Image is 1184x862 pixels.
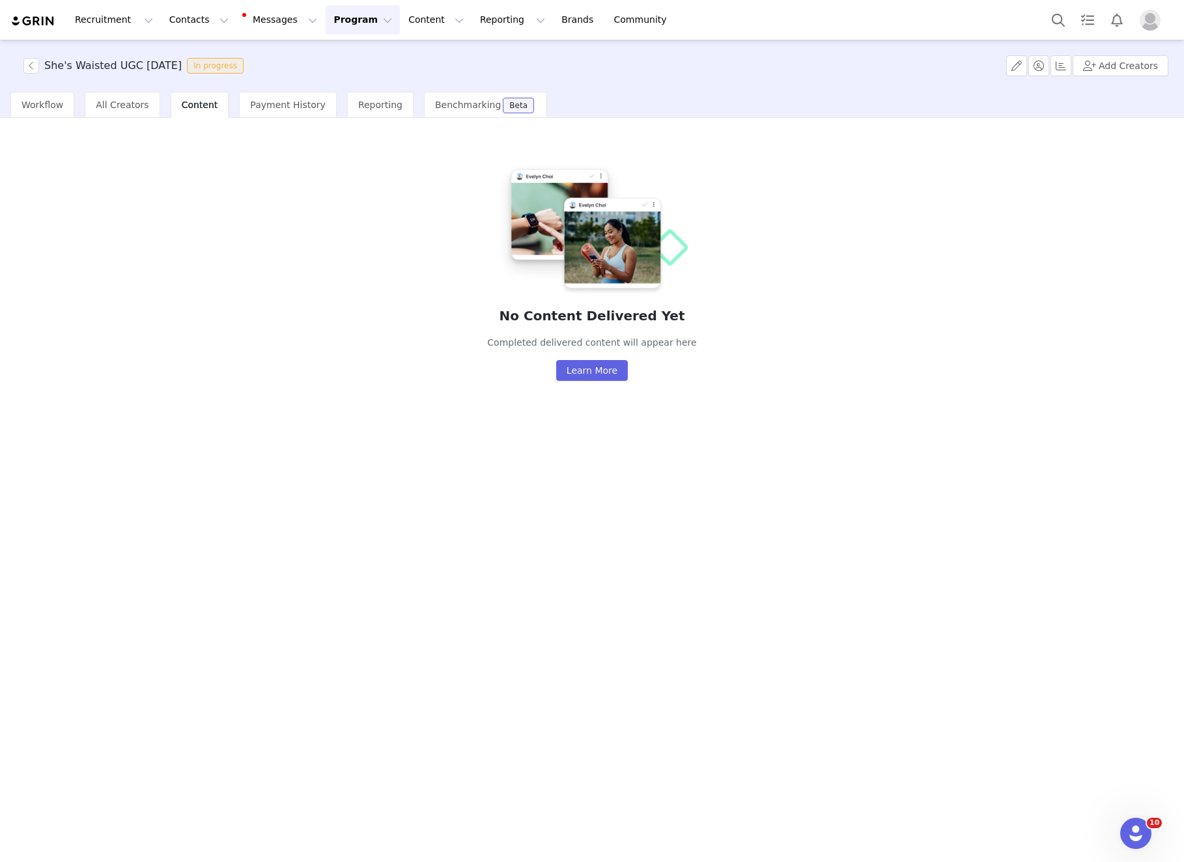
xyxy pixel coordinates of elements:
[1044,5,1073,35] button: Search
[487,336,696,350] p: Completed delivered content will appear here
[1073,5,1102,35] a: Tasks
[23,58,249,74] span: [object Object]
[509,102,528,109] div: Beta
[182,100,218,110] span: Content
[44,58,182,74] h3: She's Waisted UGC [DATE]
[250,100,326,110] span: Payment History
[401,5,472,35] button: Content
[21,100,63,110] span: Workflow
[96,100,148,110] span: All Creators
[487,306,696,326] h2: No Content Delivered Yet
[494,160,690,296] img: delivered-empty%402x.png
[1147,818,1162,828] span: 10
[162,5,236,35] button: Contacts
[472,5,553,35] button: Reporting
[554,5,605,35] a: Brands
[1132,10,1174,31] button: Profile
[237,5,325,35] button: Messages
[606,5,681,35] a: Community
[67,5,161,35] button: Recruitment
[326,5,400,35] button: Program
[187,58,244,74] span: In progress
[556,360,628,381] button: Learn More
[1140,10,1161,31] img: placeholder-profile.jpg
[1073,55,1168,76] button: Add Creators
[10,15,56,27] img: grin logo
[358,100,402,110] span: Reporting
[435,100,501,110] span: Benchmarking
[1120,818,1151,849] iframe: Intercom live chat
[1103,5,1131,35] button: Notifications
